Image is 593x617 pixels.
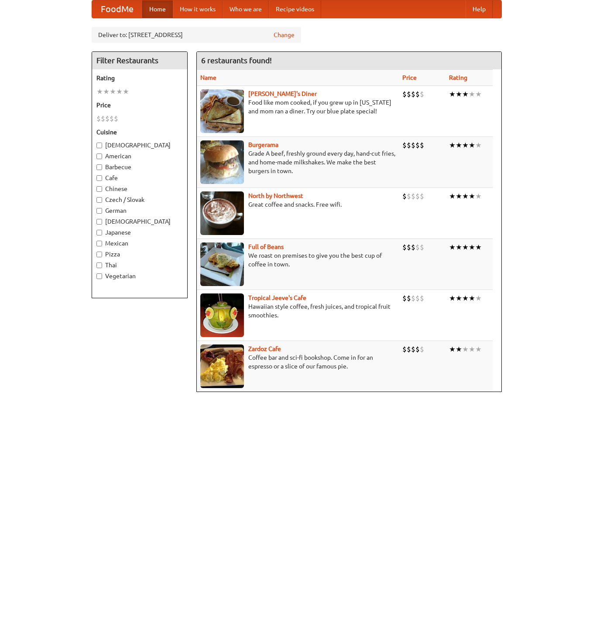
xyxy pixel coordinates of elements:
[407,344,411,354] li: $
[407,293,411,303] li: $
[411,242,415,252] li: $
[469,242,475,252] li: ★
[248,345,281,352] a: Zardoz Cafe
[449,242,456,252] li: ★
[96,141,183,150] label: [DEMOGRAPHIC_DATA]
[407,191,411,201] li: $
[92,52,187,69] h4: Filter Restaurants
[462,293,469,303] li: ★
[92,27,301,43] div: Deliver to: [STREET_ADDRESS]
[223,0,269,18] a: Who we are
[200,251,395,269] p: We roast on premises to give you the best cup of coffee in town.
[449,191,456,201] li: ★
[96,197,102,203] input: Czech / Slovak
[96,217,183,226] label: [DEMOGRAPHIC_DATA]
[200,89,244,133] img: sallys.jpg
[200,353,395,371] p: Coffee bar and sci-fi bookshop. Come in for an espresso or a slice of our famous pie.
[449,140,456,150] li: ★
[96,175,102,181] input: Cafe
[92,0,142,18] a: FoodMe
[456,293,462,303] li: ★
[411,140,415,150] li: $
[200,140,244,184] img: burgerama.jpg
[96,163,183,171] label: Barbecue
[114,114,118,123] li: $
[96,262,102,268] input: Thai
[402,191,407,201] li: $
[402,242,407,252] li: $
[420,191,424,201] li: $
[420,140,424,150] li: $
[402,140,407,150] li: $
[200,191,244,235] img: north.jpg
[475,140,482,150] li: ★
[96,230,102,235] input: Japanese
[96,195,183,204] label: Czech / Slovak
[116,87,123,96] li: ★
[456,242,462,252] li: ★
[96,101,183,109] h5: Price
[200,344,244,388] img: zardoz.jpg
[201,56,272,65] ng-pluralize: 6 restaurants found!
[96,143,102,148] input: [DEMOGRAPHIC_DATA]
[96,241,102,246] input: Mexican
[96,184,183,193] label: Chinese
[469,191,475,201] li: ★
[475,89,482,99] li: ★
[110,114,114,123] li: $
[248,192,303,199] a: North by Northwest
[96,206,183,215] label: German
[96,250,183,259] label: Pizza
[449,74,467,81] a: Rating
[456,344,462,354] li: ★
[96,219,102,225] input: [DEMOGRAPHIC_DATA]
[248,243,284,250] a: Full of Beans
[200,149,395,175] p: Grade A beef, freshly ground every day, hand-cut fries, and home-made milkshakes. We make the bes...
[411,293,415,303] li: $
[475,242,482,252] li: ★
[142,0,173,18] a: Home
[248,141,278,148] b: Burgerama
[469,140,475,150] li: ★
[96,174,183,182] label: Cafe
[200,293,244,337] img: jeeves.jpg
[407,140,411,150] li: $
[96,87,103,96] li: ★
[449,344,456,354] li: ★
[415,293,420,303] li: $
[248,90,317,97] a: [PERSON_NAME]'s Diner
[449,293,456,303] li: ★
[411,191,415,201] li: $
[420,89,424,99] li: $
[462,140,469,150] li: ★
[415,344,420,354] li: $
[200,98,395,116] p: Food like mom cooked, if you grew up in [US_STATE] and mom ran a diner. Try our blue plate special!
[103,87,110,96] li: ★
[456,89,462,99] li: ★
[96,228,183,237] label: Japanese
[402,89,407,99] li: $
[96,272,183,280] label: Vegetarian
[420,344,424,354] li: $
[456,140,462,150] li: ★
[475,191,482,201] li: ★
[105,114,110,123] li: $
[462,89,469,99] li: ★
[248,294,306,301] a: Tropical Jeeve's Cafe
[407,242,411,252] li: $
[96,208,102,214] input: German
[469,344,475,354] li: ★
[200,302,395,320] p: Hawaiian style coffee, fresh juices, and tropical fruit smoothies.
[96,261,183,269] label: Thai
[402,74,417,81] a: Price
[411,89,415,99] li: $
[96,239,183,248] label: Mexican
[475,344,482,354] li: ★
[420,293,424,303] li: $
[469,89,475,99] li: ★
[456,191,462,201] li: ★
[402,293,407,303] li: $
